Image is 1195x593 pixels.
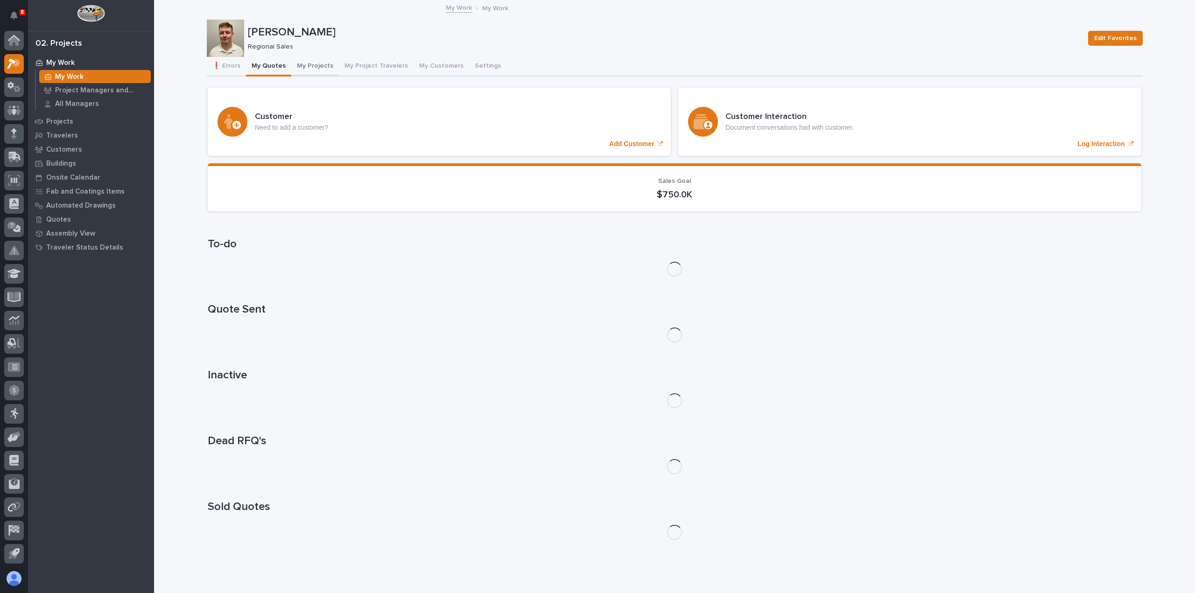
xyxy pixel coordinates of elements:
a: Project Managers and Engineers [36,84,154,97]
p: $750.0K [219,189,1130,200]
button: Notifications [4,6,24,25]
button: ❗ Errors [207,57,246,77]
p: 8 [21,9,24,15]
a: Travelers [28,128,154,142]
a: My Work [28,56,154,70]
button: My Project Travelers [339,57,414,77]
a: Fab and Coatings Items [28,184,154,198]
span: Edit Favorites [1094,33,1137,44]
button: Edit Favorites [1088,31,1143,46]
button: My Projects [291,57,339,77]
a: My Work [446,2,472,13]
div: 02. Projects [35,39,82,49]
a: My Work [36,70,154,83]
p: Need to add a customer? [255,124,328,132]
h3: Customer [255,112,328,122]
h1: Dead RFQ's [208,434,1141,448]
h3: Customer Interaction [725,112,854,122]
a: Add Customer [208,88,671,156]
a: All Managers [36,97,154,110]
button: Settings [469,57,506,77]
p: Projects [46,118,73,126]
h1: Quote Sent [208,303,1141,316]
p: Assembly View [46,230,95,238]
a: Assembly View [28,226,154,240]
a: Projects [28,114,154,128]
p: Traveler Status Details [46,244,123,252]
p: Document conversations had with customer. [725,124,854,132]
a: Automated Drawings [28,198,154,212]
p: Travelers [46,132,78,140]
p: My Work [55,73,84,81]
button: My Customers [414,57,469,77]
p: All Managers [55,100,99,108]
p: Add Customer [609,140,654,148]
span: Sales Goal [658,178,691,184]
p: Project Managers and Engineers [55,86,147,95]
p: Automated Drawings [46,202,116,210]
p: Buildings [46,160,76,168]
img: Workspace Logo [77,5,105,22]
p: Log Interaction [1077,140,1125,148]
a: Customers [28,142,154,156]
p: Regional Sales [248,43,1077,51]
p: [PERSON_NAME] [248,26,1081,39]
a: Quotes [28,212,154,226]
p: Fab and Coatings Items [46,188,125,196]
h1: Sold Quotes [208,500,1141,514]
p: My Work [482,2,508,13]
p: My Work [46,59,75,67]
a: Log Interaction [678,88,1141,156]
a: Traveler Status Details [28,240,154,254]
a: Onsite Calendar [28,170,154,184]
p: Onsite Calendar [46,174,100,182]
p: Customers [46,146,82,154]
button: My Quotes [246,57,291,77]
a: Buildings [28,156,154,170]
button: users-avatar [4,569,24,588]
h1: Inactive [208,369,1141,382]
p: Quotes [46,216,71,224]
h1: To-do [208,237,1141,251]
div: Notifications8 [12,11,24,26]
